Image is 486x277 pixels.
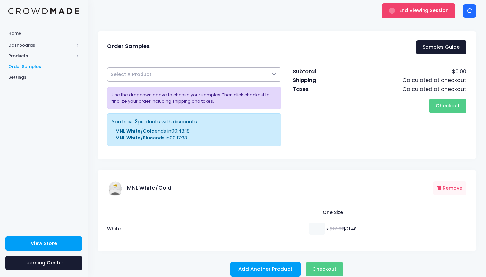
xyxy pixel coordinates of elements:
[112,118,277,125] div: You have products with discounts.
[8,74,79,81] span: Settings
[292,76,340,85] td: Shipping
[182,135,187,141] span: 33
[382,3,455,18] button: End Viewing Session
[107,179,171,197] div: MNL White/Gold
[306,262,343,276] button: Checkout
[170,135,187,141] span: : :
[112,135,277,141] div: ends in
[416,40,466,55] a: Samples Guide
[112,128,277,135] div: ends in
[171,128,177,134] span: 00
[5,256,82,270] a: Learning Center
[107,219,196,238] td: White
[436,102,460,109] span: Checkout
[31,240,57,247] span: View Store
[177,135,181,141] span: 17
[178,128,184,134] span: 48
[230,262,301,277] button: Add Another Product
[5,236,82,251] a: View Store
[171,128,190,134] span: : :
[8,42,74,49] span: Dashboards
[326,225,329,232] b: x
[111,71,151,78] span: Select A Product
[340,85,466,94] td: Calculated at checkout
[340,67,466,76] td: $0.00
[326,225,357,232] span: $21.48
[8,53,74,59] span: Products
[196,206,466,219] th: One Size
[340,76,466,85] td: Calculated at checkout
[292,85,340,94] td: Taxes
[399,7,449,14] span: End Viewing Session
[433,181,466,195] button: Remove
[107,43,150,50] span: Order Samples
[330,225,344,232] s: $23.87
[135,118,138,125] span: 2
[292,67,340,76] td: Subtotal
[312,266,336,272] span: Checkout
[8,63,79,70] span: Order Samples
[107,67,281,82] span: Select A Product
[8,30,79,37] span: Home
[112,128,155,134] b: - MNL White/Gold
[185,128,190,134] span: 18
[463,4,476,18] div: C
[8,8,79,14] img: Logo
[170,135,176,141] span: 00
[24,259,63,266] span: Learning Center
[107,87,281,109] div: Use the dropdown above to choose your samples. Then click checkout to finalize your order includi...
[112,135,153,141] b: - MNL White/Blue
[429,99,466,113] button: Checkout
